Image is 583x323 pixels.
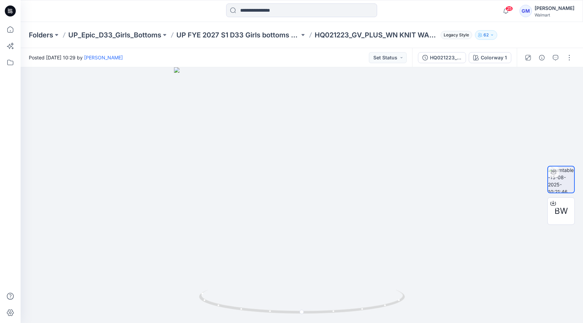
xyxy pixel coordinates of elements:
[29,54,123,61] span: Posted [DATE] 10:29 by
[441,31,472,39] span: Legacy Style
[469,52,511,63] button: Colorway 1
[555,205,568,217] span: BW
[29,30,53,40] a: Folders
[438,30,472,40] button: Legacy Style
[548,166,574,193] img: turntable-15-08-2025-10:21:46
[430,54,462,61] div: HQ021223_GV_PLUS_WN KNIT WAISTBAND DENIM SHORT
[483,31,489,39] p: 62
[481,54,507,61] div: Colorway 1
[84,55,123,60] a: [PERSON_NAME]
[535,4,574,12] div: [PERSON_NAME]
[535,12,574,18] div: Walmart
[505,6,513,11] span: 25
[68,30,161,40] a: UP_Epic_D33_Girls_Bottoms
[520,5,532,17] div: GM
[536,52,547,63] button: Details
[418,52,466,63] button: HQ021223_GV_PLUS_WN KNIT WAISTBAND DENIM SHORT
[176,30,300,40] a: UP FYE 2027 S1 D33 Girls bottoms Epic
[315,30,438,40] p: HQ021223_GV_PLUS_WN KNIT WAISTBAND DENIM SHORT
[475,30,497,40] button: 62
